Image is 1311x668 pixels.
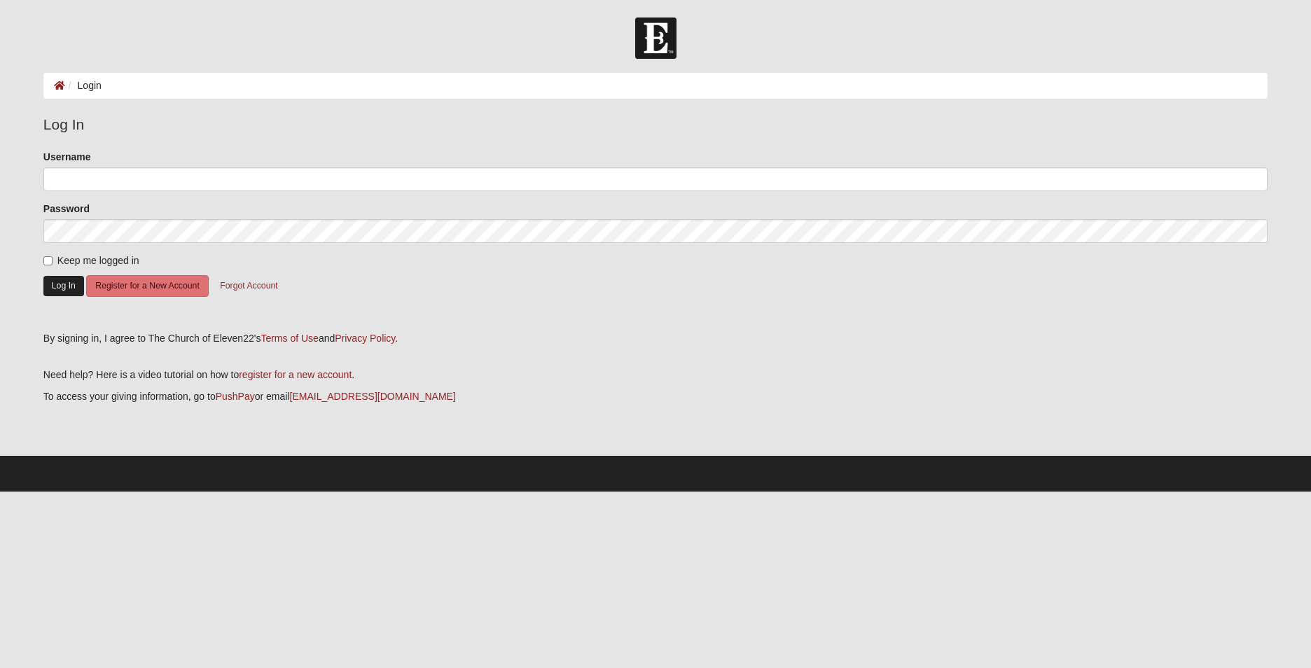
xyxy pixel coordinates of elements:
div: By signing in, I agree to The Church of Eleven22's and . [43,331,1268,346]
img: Church of Eleven22 Logo [635,18,677,59]
button: Register for a New Account [86,275,208,297]
p: To access your giving information, go to or email [43,389,1268,404]
input: Keep me logged in [43,256,53,265]
label: Password [43,202,90,216]
a: PushPay [216,391,255,402]
span: Keep me logged in [57,255,139,266]
legend: Log In [43,113,1268,136]
a: register for a new account [239,369,352,380]
label: Username [43,150,91,164]
button: Forgot Account [211,275,286,297]
a: [EMAIL_ADDRESS][DOMAIN_NAME] [290,391,456,402]
button: Log In [43,276,84,296]
a: Terms of Use [261,333,318,344]
a: Privacy Policy [335,333,395,344]
li: Login [65,78,102,93]
p: Need help? Here is a video tutorial on how to . [43,368,1268,382]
